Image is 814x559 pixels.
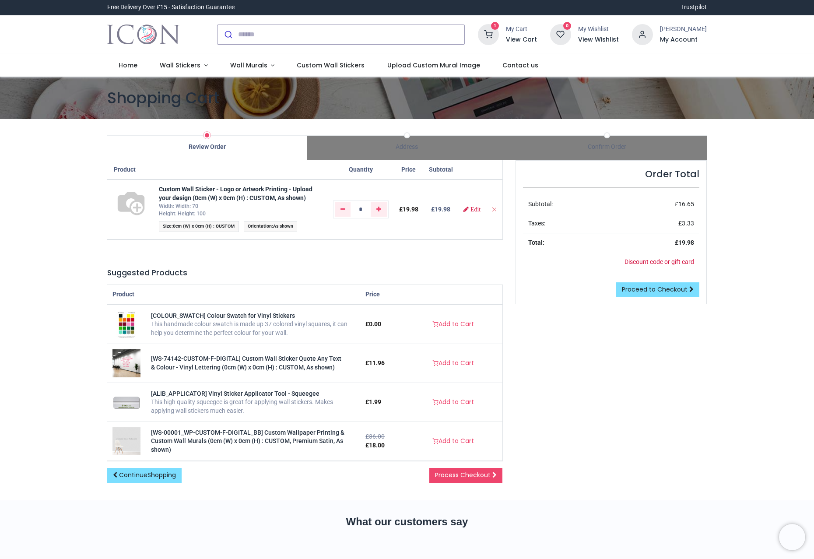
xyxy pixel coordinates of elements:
img: [ALIB_APPLICATOR] Vinyl Sticker Applicator Tool - Squeegee [112,388,140,416]
strong: £ [675,239,694,246]
span: 3.33 [682,220,694,227]
th: Price [360,285,403,305]
a: Custom Wall Sticker - Logo or Artwork Printing - Upload your design (0cm (W) x 0cm (H) : CUSTOM, ... [159,186,312,201]
a: Add to Cart [427,395,480,410]
span: 0.00 [369,320,381,327]
div: Free Delivery Over £15 - Satisfaction Guarantee [107,3,235,12]
span: Wall Stickers [160,61,200,70]
div: My Cart [506,25,537,34]
a: Wall Stickers [148,54,219,77]
span: 11.96 [369,359,385,366]
b: £ [431,206,450,213]
a: [COLOUR_SWATCH] Colour Swatch for Vinyl Stickers [151,312,295,319]
span: 18.00 [369,442,385,449]
span: Orientation [248,223,272,229]
a: [WS-00001_WP-CUSTOM-F-DIGITAL_BB] Custom Wallpaper Printing & Custom Wall Murals (0cm (W) x 0cm (... [112,437,140,444]
button: Submit [218,25,238,44]
span: Height: Height: 100 [159,211,206,217]
a: Process Checkout [429,468,502,483]
h2: What our customers say [107,514,707,529]
span: 1.99 [369,398,381,405]
div: Review Order [107,143,307,151]
a: [WS-74142-CUSTOM-F-DIGITAL] Custom Wall Sticker Quote Any Text & Colour - Vinyl Lettering (0cm (W... [151,355,341,371]
span: As shown [273,223,293,229]
a: ContinueShopping [107,468,182,483]
span: £ [399,206,418,213]
div: My Wishlist [578,25,619,34]
div: This high quality squeegee is great for applying wall stickers. Makes applying wall stickers much... [151,398,355,415]
a: Remove from cart [491,206,497,213]
span: Width: Width: 70 [159,203,198,209]
img: Icon Wall Stickers [107,22,179,47]
a: [WS-00001_WP-CUSTOM-F-DIGITAL_BB] Custom Wallpaper Printing & Custom Wall Murals (0cm (W) x 0cm (... [151,429,344,453]
span: 19.98 [678,239,694,246]
span: Custom Wall Stickers [297,61,365,70]
div: This handmade colour swatch is made up 37 colored vinyl squares, it can help you determine the pe... [151,320,355,337]
span: : [244,221,298,232]
span: £ [365,359,385,366]
span: £ [365,320,381,327]
a: View Wishlist [578,35,619,44]
img: S70826 - [WS-61914-CUSTOM-F-DIGITAL] Custom Wall Sticker - Logo or Artwork Printing - Upload your... [114,185,148,220]
sup: 1 [491,22,499,30]
a: Add to Cart [427,356,480,371]
span: 16.65 [678,200,694,207]
a: [ALIB_APPLICATOR] Vinyl Sticker Applicator Tool - Squeegee [151,390,319,397]
a: Trustpilot [681,3,707,12]
strong: Total: [528,239,544,246]
h1: Shopping Cart [107,87,707,109]
span: Logo of Icon Wall Stickers [107,22,179,47]
td: Taxes: [523,214,618,233]
a: Wall Murals [219,54,286,77]
th: Product [107,160,154,180]
span: Home [119,61,137,70]
span: 0cm (W) x 0cm (H) : CUSTOM [173,223,235,229]
a: [COLOUR_SWATCH] Colour Swatch for Vinyl Stickers [116,320,137,327]
a: 0 [550,30,571,37]
a: 1 [478,30,499,37]
span: Upload Custom Mural Image [387,61,480,70]
a: Add to Cart [427,434,480,449]
span: £ [675,200,694,207]
span: 19.98 [403,206,418,213]
span: Edit [470,206,481,212]
span: Process Checkout [435,471,491,479]
span: £ [365,398,381,405]
span: Continue [119,471,176,479]
span: : [159,221,239,232]
th: Price [394,160,424,180]
a: Add one [371,202,387,216]
h4: Order Total [523,168,699,180]
div: [PERSON_NAME] [660,25,707,34]
a: View Cart [506,35,537,44]
img: [WS-74142-CUSTOM-F-DIGITAL] Custom Wall Sticker Quote Any Text & Colour - Vinyl Lettering (0cm (W... [112,349,140,377]
span: 36.00 [369,433,385,440]
iframe: Brevo live chat [779,524,805,550]
span: Contact us [502,61,538,70]
img: [WS-00001_WP-CUSTOM-F-DIGITAL_BB] Custom Wallpaper Printing & Custom Wall Murals (0cm (W) x 0cm (... [112,427,140,455]
div: Address [307,143,507,151]
span: Quantity [349,166,373,173]
td: Subtotal: [523,195,618,214]
a: Discount code or gift card [625,258,694,265]
div: Confirm Order [507,143,707,151]
a: Proceed to Checkout [616,282,699,297]
a: Add to Cart [427,317,480,332]
h5: Suggested Products [107,267,502,278]
a: Edit [463,206,481,212]
span: Wall Murals [230,61,267,70]
a: Remove one [335,202,351,216]
span: 19.98 [435,206,450,213]
del: £ [365,433,385,440]
a: My Account [660,35,707,44]
span: Proceed to Checkout [622,285,688,294]
span: £ [365,442,385,449]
